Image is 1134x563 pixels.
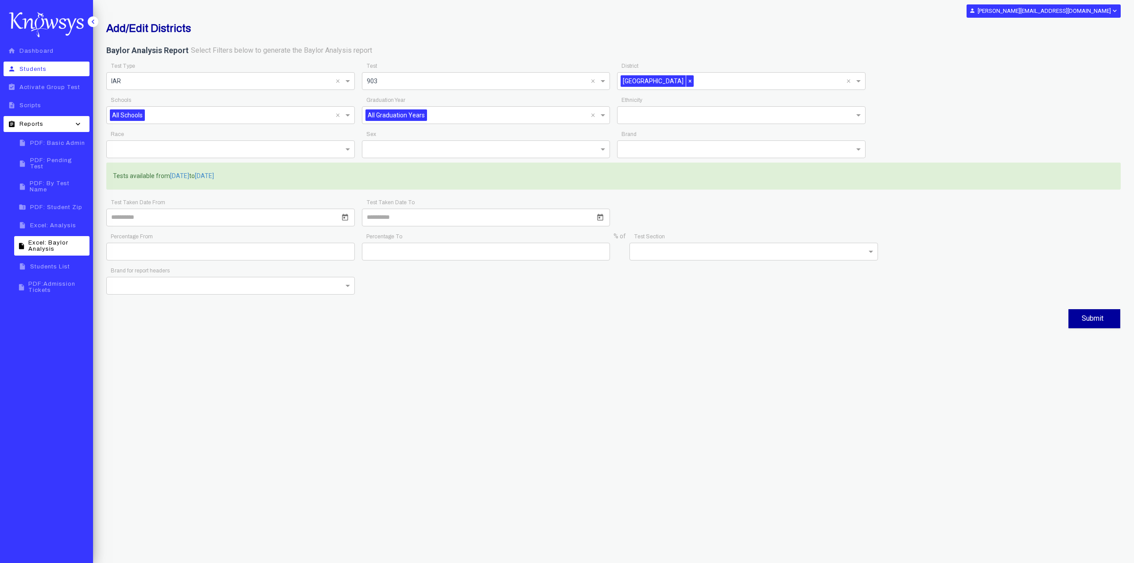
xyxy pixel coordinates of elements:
span: Clear all [591,76,598,86]
span: All Graduation Years [365,109,427,121]
span: PDF: By Test Name [30,180,87,193]
i: person [6,65,17,73]
span: PDF: Student Zip [30,204,82,210]
i: description [6,101,17,109]
span: Activate Group Test [19,84,80,90]
app-required-indication: Race [111,131,124,137]
i: keyboard_arrow_down [71,120,85,128]
app-required-indication: Ethnicity [621,97,642,103]
i: folder_zip [17,203,28,211]
i: person [969,8,975,14]
span: Clear all [336,76,343,86]
i: insert_drive_file [17,160,28,167]
span: PDF:Admission Tickets [28,281,87,293]
span: Reports [19,121,43,127]
i: keyboard_arrow_left [89,17,97,26]
label: Tests available from to [113,172,214,181]
span: Students [19,66,47,72]
span: × [686,75,694,87]
app-required-indication: Sex [366,131,376,137]
b: Baylor Analysis Report [106,46,189,55]
span: Dashboard [19,48,54,54]
span: Scripts [19,102,41,109]
app-required-indication: Percentage To [366,233,402,240]
app-required-indication: Percentage From [111,233,153,240]
i: expand_more [1111,7,1118,15]
h2: Add/Edit Districts [106,22,778,35]
i: insert_drive_file [17,221,28,229]
span: Clear all [336,110,343,120]
i: insert_drive_file [17,242,26,250]
b: [PERSON_NAME][EMAIL_ADDRESS][DOMAIN_NAME] [978,8,1111,14]
label: Select Filters below to generate the Baylor Analysis report [191,46,372,56]
app-required-indication: District [621,63,638,69]
app-required-indication: Brand for report headers [111,268,170,274]
app-required-indication: Test Taken Date To [366,199,415,206]
span: Clear all [847,76,854,86]
span: PDF: Basic Admin [30,140,85,146]
app-required-indication: Schools [111,97,131,103]
i: home [6,47,17,54]
span: PDF: Pending Test [30,157,87,170]
span: Clear all [591,110,598,120]
span: Students List [30,264,70,270]
i: assignment [6,120,17,128]
app-required-indication: Brand [621,131,637,137]
span: All Schools [110,109,145,121]
i: insert_drive_file [17,283,26,291]
button: Open calendar [340,212,350,223]
span: Excel: Analysis [30,222,76,229]
app-required-indication: Test Section [634,233,665,240]
i: insert_drive_file [17,183,27,190]
app-required-indication: Graduation Year [366,97,405,103]
span: [GEOGRAPHIC_DATA] [621,75,686,87]
span: Excel: Baylor Analysis [28,240,87,252]
i: insert_drive_file [17,139,28,147]
i: insert_drive_file [17,263,28,270]
app-required-indication: Test [366,63,377,69]
app-required-indication: Test Taken Date From [111,199,165,206]
label: % of [614,232,626,241]
i: assignment_turned_in [6,83,17,91]
span: [DATE] [170,172,189,181]
button: Submit [1068,309,1120,328]
button: Open calendar [595,212,606,223]
app-required-indication: Test Type [111,63,135,69]
span: [DATE] [195,172,214,181]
